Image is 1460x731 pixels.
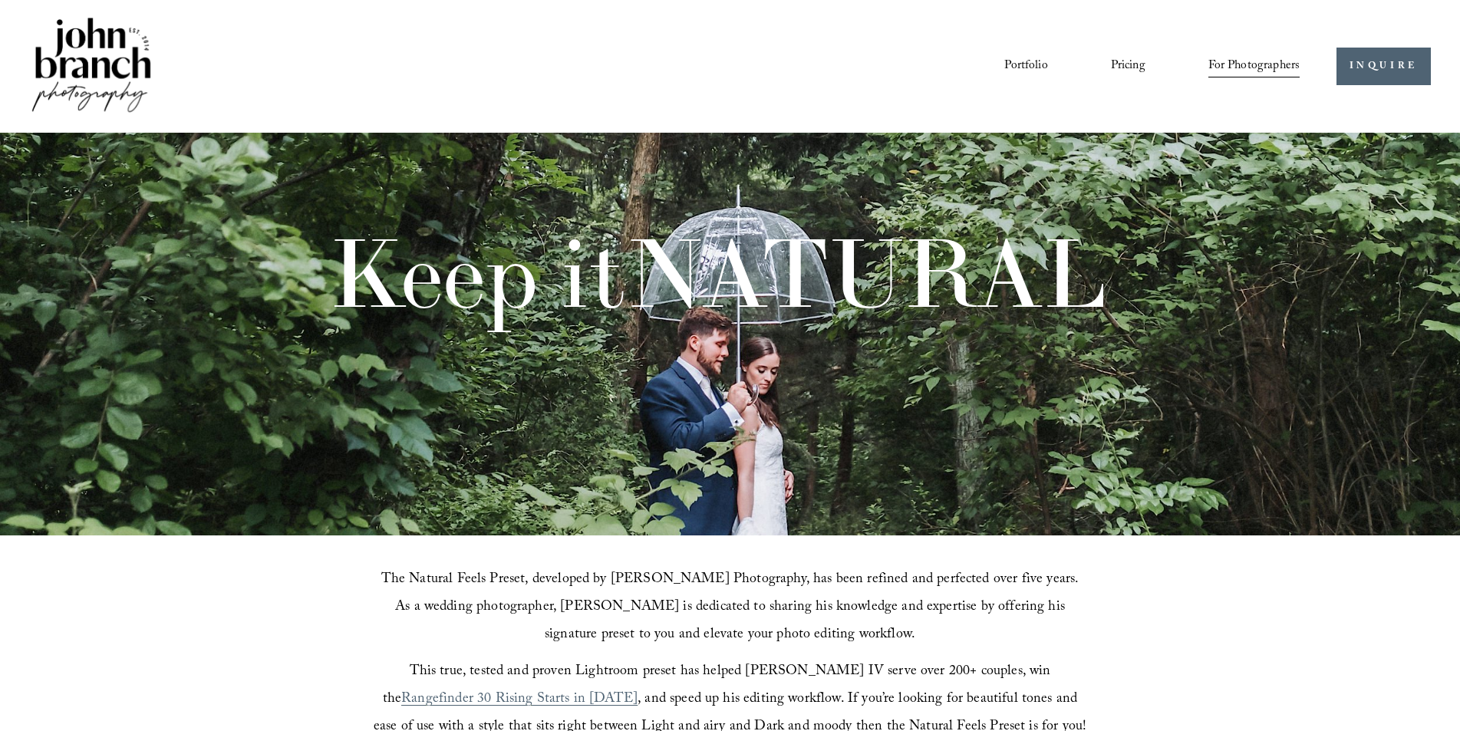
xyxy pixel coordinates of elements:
span: NATURAL [625,212,1106,333]
a: folder dropdown [1208,53,1300,79]
span: The Natural Feels Preset, developed by [PERSON_NAME] Photography, has been refined and perfected ... [381,568,1083,647]
a: INQUIRE [1336,48,1431,85]
a: Portfolio [1004,53,1047,79]
a: Rangefinder 30 Rising Starts in [DATE] [401,688,638,712]
img: John Branch IV Photography [29,15,153,118]
span: This true, tested and proven Lightroom preset has helped [PERSON_NAME] IV serve over 200+ couples... [383,660,1055,712]
a: Pricing [1111,53,1145,79]
span: For Photographers [1208,54,1300,78]
h1: Keep it [328,226,1106,321]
